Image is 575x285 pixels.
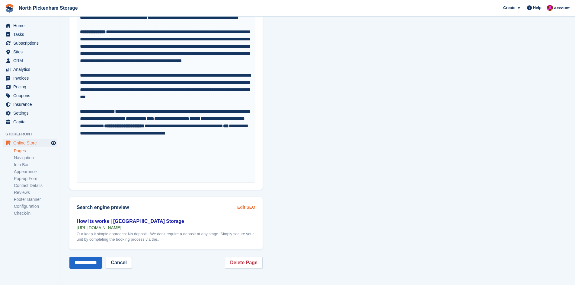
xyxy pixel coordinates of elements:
a: menu [3,139,57,147]
a: Preview store [50,139,57,147]
a: Appearance [14,169,57,175]
span: CRM [13,56,50,65]
span: Subscriptions [13,39,50,47]
a: menu [3,83,57,91]
img: stora-icon-8386f47178a22dfd0bd8f6a31ec36ba5ce8667c1dd55bd0f319d3a0aa187defe.svg [5,4,14,13]
a: menu [3,91,57,100]
div: [URL][DOMAIN_NAME] [77,225,255,230]
div: Our keep it simple approach: No deposit - We don't require a deposit at any stage. Simply secure ... [77,231,255,242]
a: menu [3,109,57,117]
a: menu [3,30,57,39]
a: Navigation [14,155,57,161]
a: Check-in [14,211,57,216]
span: Account [554,5,570,11]
h2: Search engine preview [77,205,237,210]
span: Coupons [13,91,50,100]
a: Contact Details [14,183,57,188]
a: menu [3,100,57,109]
a: menu [3,21,57,30]
span: Home [13,21,50,30]
a: Edit SEO [237,204,255,211]
a: Cancel [106,257,132,269]
a: Configuration [14,204,57,209]
a: menu [3,118,57,126]
a: Footer Banner [14,197,57,202]
a: Delete Page [225,257,263,269]
a: Info Bar [14,162,57,168]
div: How its works | [GEOGRAPHIC_DATA] Storage [77,218,255,225]
a: Reviews [14,190,57,195]
a: Pages [14,148,57,154]
span: Invoices [13,74,50,82]
span: Settings [13,109,50,117]
span: Pricing [13,83,50,91]
img: Dylan Taylor [547,5,553,11]
span: Storefront [5,131,60,137]
a: Pop-up Form [14,176,57,182]
span: Insurance [13,100,50,109]
span: Sites [13,48,50,56]
span: Analytics [13,65,50,74]
a: menu [3,74,57,82]
span: Tasks [13,30,50,39]
a: menu [3,48,57,56]
a: menu [3,65,57,74]
a: menu [3,56,57,65]
a: menu [3,39,57,47]
span: Create [503,5,515,11]
span: Capital [13,118,50,126]
span: Online Store [13,139,50,147]
span: Help [533,5,541,11]
a: North Pickenham Storage [16,3,80,13]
